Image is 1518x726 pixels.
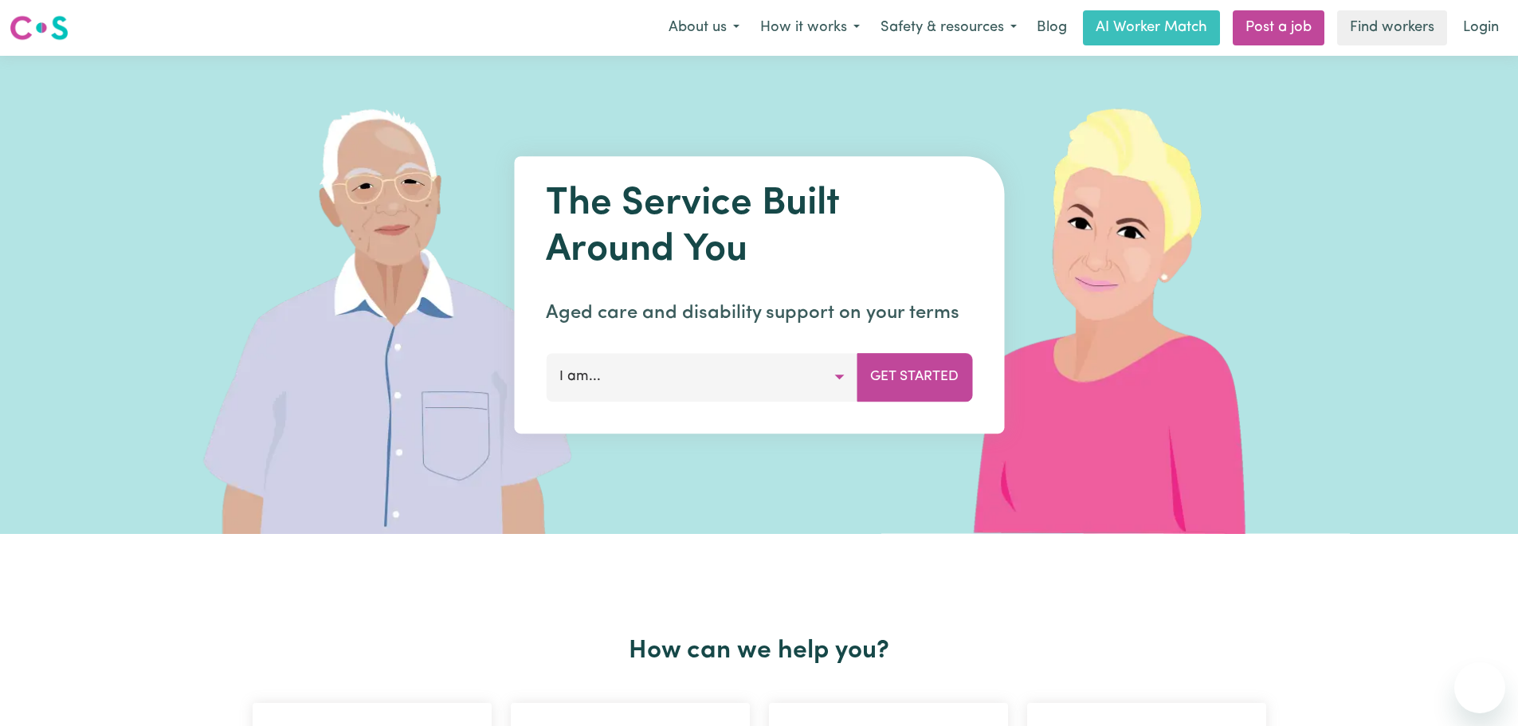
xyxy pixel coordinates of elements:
iframe: Button to launch messaging window [1454,662,1505,713]
a: Find workers [1337,10,1447,45]
h1: The Service Built Around You [546,182,972,273]
button: Safety & resources [870,11,1027,45]
button: I am... [546,353,857,401]
h2: How can we help you? [243,636,1276,666]
p: Aged care and disability support on your terms [546,299,972,328]
a: Blog [1027,10,1077,45]
a: Post a job [1233,10,1324,45]
a: AI Worker Match [1083,10,1220,45]
a: Careseekers logo [10,10,69,46]
button: About us [658,11,750,45]
button: How it works [750,11,870,45]
button: Get Started [857,353,972,401]
a: Login [1453,10,1508,45]
img: Careseekers logo [10,14,69,42]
